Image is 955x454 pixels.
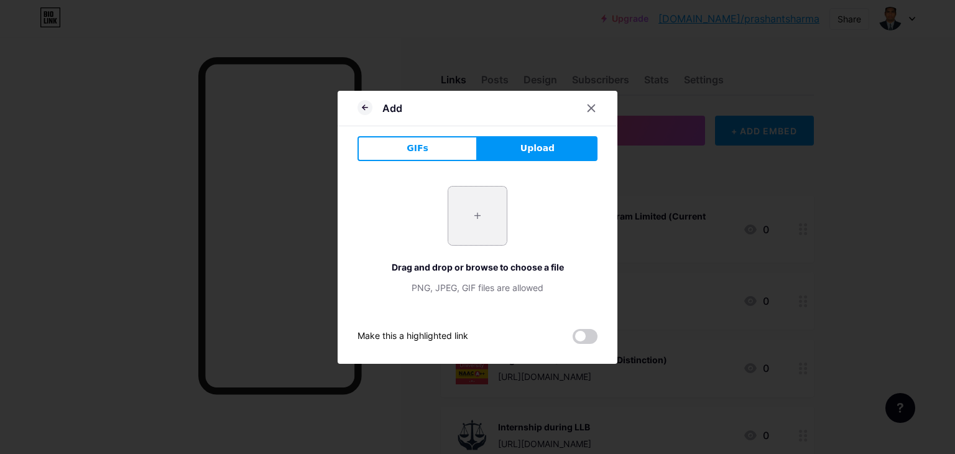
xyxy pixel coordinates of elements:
span: GIFs [407,142,428,155]
div: Make this a highlighted link [358,329,468,344]
button: GIFs [358,136,477,161]
button: Upload [477,136,597,161]
div: Drag and drop or browse to choose a file [358,261,597,274]
div: Add [382,101,402,116]
span: Upload [520,142,555,155]
div: PNG, JPEG, GIF files are allowed [358,281,597,294]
